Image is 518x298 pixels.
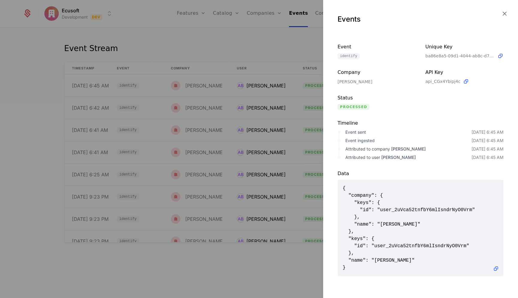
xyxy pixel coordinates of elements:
div: Event [338,43,416,51]
div: Timeline [338,120,504,127]
span: processed [338,104,370,110]
div: Status [338,94,416,102]
div: Event ingested [345,138,472,144]
div: Event sent [345,129,472,135]
div: Attributed to user [345,154,472,160]
div: [DATE] 6:45 AM [472,129,504,135]
span: [PERSON_NAME] [391,146,426,151]
div: Data [338,170,504,177]
div: Unique Key [425,43,504,50]
span: { "company": { "keys": { "id": "user_2uVca52tnfbY6mlIsndrNyO0Vrm" }, "name": "[PERSON_NAME]" }, "... [343,185,499,271]
span: api_CGx4Ybipj4c [425,78,460,84]
div: [DATE] 6:45 AM [472,154,504,160]
div: Company [338,69,416,76]
span: ba86e8a5-09d1-4044-ab8c-d79f82f19c02 [425,53,495,59]
span: [PERSON_NAME] [381,155,416,160]
div: API Key [425,69,504,76]
span: identify [338,53,360,59]
div: Events [338,14,504,24]
div: [DATE] 6:45 AM [472,138,504,144]
div: [DATE] 6:45 AM [472,146,504,152]
div: Attributed to company [345,146,472,152]
div: [PERSON_NAME] [338,79,416,85]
